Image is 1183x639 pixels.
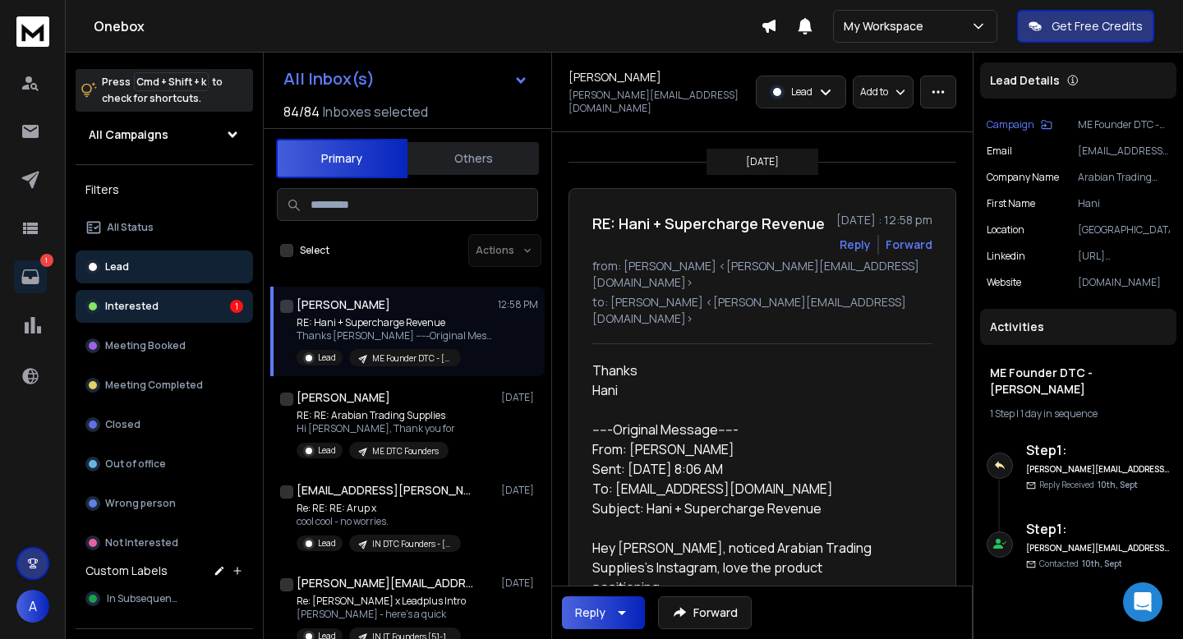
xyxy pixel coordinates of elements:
p: Closed [105,418,140,431]
p: Re: [PERSON_NAME] x Leadplus Intro [297,595,466,608]
button: Reply [562,596,645,629]
div: 1 [230,300,243,313]
button: Lead [76,251,253,283]
h1: [PERSON_NAME] [568,69,661,85]
button: Primary [276,139,407,178]
p: Thanks [PERSON_NAME] -----Original Message----- From: [297,329,494,342]
p: IN DTC Founders - [PERSON_NAME] [372,538,451,550]
h3: Inboxes selected [323,102,428,122]
span: In Subsequence [107,592,182,605]
h6: Step 1 : [1026,440,1170,460]
h1: RE: Hani + Supercharge Revenue [592,212,825,235]
p: RE: RE: Arabian Trading Supplies [297,409,455,422]
p: [PERSON_NAME][EMAIL_ADDRESS][DOMAIN_NAME] [568,89,746,115]
p: [DATE] [501,484,538,497]
button: Campaign [987,118,1052,131]
h6: Step 1 : [1026,519,1170,539]
p: Lead [791,85,812,99]
label: Select [300,244,329,257]
p: Lead [318,444,336,457]
p: Lead [318,537,336,549]
button: A [16,590,49,623]
p: [URL][DOMAIN_NAME] [1078,250,1170,263]
p: Arabian Trading Supplies [1078,171,1170,184]
h1: All Inbox(s) [283,71,375,87]
p: RE: Hani + Supercharge Revenue [297,316,494,329]
span: 10th, Sept [1098,479,1138,490]
button: Interested1 [76,290,253,323]
button: Meeting Completed [76,369,253,402]
p: Company Name [987,171,1059,184]
button: All Campaigns [76,118,253,151]
p: Lead [105,260,129,274]
div: Activities [980,309,1176,345]
h1: [PERSON_NAME][EMAIL_ADDRESS][DOMAIN_NAME] [297,575,477,591]
p: [EMAIL_ADDRESS][DOMAIN_NAME] [1078,145,1170,158]
h1: ME Founder DTC - [PERSON_NAME] [990,365,1167,398]
button: Others [407,140,539,177]
button: In Subsequence [76,582,253,615]
p: ME Founder DTC - [PERSON_NAME] [1078,118,1170,131]
p: [DATE] [501,577,538,590]
p: First Name [987,197,1035,210]
p: cool cool - no worries. [297,515,461,528]
p: Campaign [987,118,1034,131]
p: Get Free Credits [1052,18,1143,34]
p: website [987,276,1021,289]
span: 84 / 84 [283,102,320,122]
h1: Onebox [94,16,761,36]
h1: All Campaigns [89,126,168,143]
p: [GEOGRAPHIC_DATA] [1078,223,1170,237]
span: Cmd + Shift + k [134,72,209,91]
p: My Workspace [844,18,930,34]
span: 10th, Sept [1082,558,1122,569]
span: 1 day in sequence [1020,407,1098,421]
span: 1 Step [990,407,1015,421]
p: [DATE] [746,155,779,168]
p: from: [PERSON_NAME] <[PERSON_NAME][EMAIL_ADDRESS][DOMAIN_NAME]> [592,258,932,291]
p: Interested [105,300,159,313]
button: Meeting Booked [76,329,253,362]
p: Hani [1078,197,1170,210]
div: Forward [886,237,932,253]
p: All Status [107,221,154,234]
img: logo [16,16,49,47]
p: Add to [860,85,888,99]
p: [DATE] [501,391,538,404]
p: [DOMAIN_NAME] [1078,276,1170,289]
button: Not Interested [76,526,253,559]
a: 1 [14,260,47,293]
p: [DATE] : 12:58 pm [836,212,932,228]
p: Contacted [1039,558,1122,570]
p: Lead [318,352,336,364]
button: All Inbox(s) [270,62,541,95]
button: Wrong person [76,487,253,520]
p: ME DTC Founders [372,445,439,457]
p: Lead Details [990,72,1060,89]
p: 12:58 PM [498,298,538,311]
div: Reply [575,605,605,621]
button: Get Free Credits [1017,10,1154,43]
p: Meeting Completed [105,379,203,392]
h1: [EMAIL_ADDRESS][PERSON_NAME][DOMAIN_NAME] [297,482,477,499]
button: All Status [76,211,253,244]
p: Not Interested [105,536,178,549]
p: Reply Received [1039,479,1138,491]
h3: Filters [76,178,253,201]
p: location [987,223,1024,237]
p: Meeting Booked [105,339,186,352]
h6: [PERSON_NAME][EMAIL_ADDRESS][DOMAIN_NAME] [1026,542,1170,554]
p: Hi [PERSON_NAME], Thank you for [297,422,455,435]
button: Out of office [76,448,253,480]
p: Out of office [105,457,166,471]
p: Email [987,145,1012,158]
button: Forward [658,596,752,629]
h1: [PERSON_NAME] [297,389,390,406]
div: | [990,407,1167,421]
p: linkedin [987,250,1025,263]
p: 1 [40,254,53,267]
p: to: [PERSON_NAME] <[PERSON_NAME][EMAIL_ADDRESS][DOMAIN_NAME]> [592,294,932,327]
